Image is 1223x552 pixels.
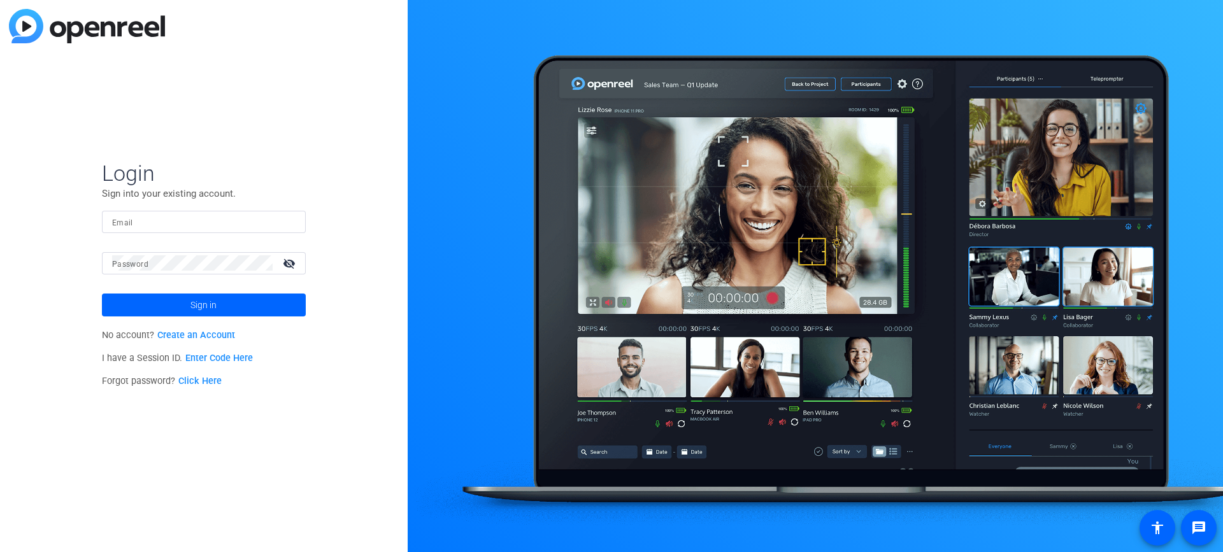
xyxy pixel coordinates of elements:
mat-label: Email [112,218,133,227]
a: Create an Account [157,330,235,341]
span: Forgot password? [102,376,222,386]
a: Enter Code Here [185,353,253,364]
span: I have a Session ID. [102,353,253,364]
button: Sign in [102,294,306,316]
input: Enter Email Address [112,214,296,229]
mat-icon: accessibility [1150,520,1165,535]
span: Sign in [190,289,217,321]
mat-label: Password [112,260,148,269]
a: Click Here [178,376,222,386]
span: No account? [102,330,235,341]
span: Login [102,160,306,187]
p: Sign into your existing account. [102,187,306,201]
img: blue-gradient.svg [9,9,165,43]
mat-icon: visibility_off [275,254,306,272]
mat-icon: message [1191,520,1206,535]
